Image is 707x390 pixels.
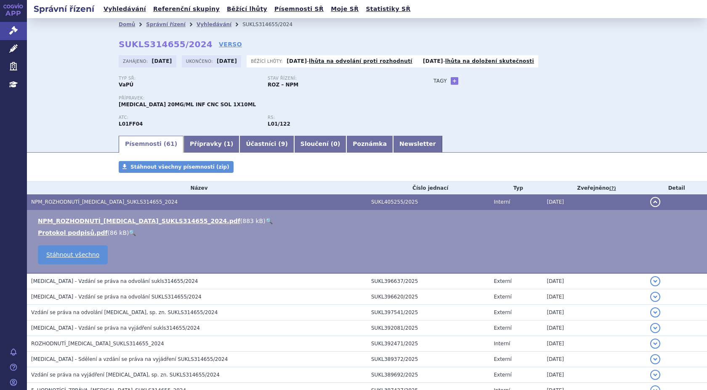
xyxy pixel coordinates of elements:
[101,3,149,15] a: Vyhledávání
[251,58,284,65] span: Běžící lhůty:
[489,182,542,194] th: Typ
[119,102,256,108] span: [MEDICAL_DATA] 20MG/ML INF CNC SOL 1X10ML
[242,18,303,31] li: SUKLS314655/2024
[367,320,489,336] td: SUKL392081/2025
[542,367,646,383] td: [DATE]
[38,229,699,237] li: ( )
[31,341,164,347] span: ROZHODNUTÍ_BAVENCIO_SUKLS314655_2024
[38,229,108,236] a: Protokol podpisů.pdf
[119,76,259,81] p: Typ SŘ:
[27,182,367,194] th: Název
[27,3,101,15] h2: Správní řízení
[146,22,186,27] a: Správní řízení
[542,194,646,210] td: [DATE]
[494,341,510,347] span: Interní
[266,218,273,224] a: 🔍
[151,3,222,15] a: Referenční skupiny
[650,292,660,302] button: detail
[363,3,413,15] a: Statistiky SŘ
[333,140,338,147] span: 0
[367,182,489,194] th: Číslo jednací
[650,354,660,364] button: detail
[494,278,511,284] span: Externí
[152,58,172,64] strong: [DATE]
[451,77,458,85] a: +
[272,3,326,15] a: Písemnosti SŘ
[367,367,489,383] td: SUKL389692/2025
[494,199,510,205] span: Interní
[130,164,229,170] span: Stáhnout všechny písemnosti (zip)
[219,40,242,48] a: VERSO
[281,140,285,147] span: 9
[494,294,511,300] span: Externí
[268,76,408,81] p: Stav řízení:
[268,115,408,120] p: RS:
[38,245,108,264] a: Stáhnout všechno
[217,58,237,64] strong: [DATE]
[542,336,646,352] td: [DATE]
[367,289,489,305] td: SUKL396620/2025
[197,22,231,27] a: Vyhledávání
[38,217,699,225] li: ( )
[650,276,660,286] button: detail
[494,309,511,315] span: Externí
[609,186,616,191] abbr: (?)
[239,136,294,153] a: Účastníci (9)
[294,136,346,153] a: Sloučení (0)
[393,136,442,153] a: Newsletter
[650,197,660,207] button: detail
[119,82,133,88] strong: VaPÚ
[309,58,412,64] a: lhůta na odvolání proti rozhodnutí
[31,356,228,362] span: BAVENCIO - Sdělení a vzdání se práva na vyjádření SUKLS314655/2024
[268,82,298,88] strong: ROZ – NPM
[542,182,646,194] th: Zveřejněno
[445,58,534,64] a: lhůta na doložení skutečnosti
[367,336,489,352] td: SUKL392471/2025
[367,273,489,289] td: SUKL396637/2025
[268,121,290,127] strong: avelumab
[650,323,660,333] button: detail
[166,140,174,147] span: 61
[183,136,239,153] a: Přípravky (1)
[650,307,660,317] button: detail
[110,229,127,236] span: 86 kB
[650,370,660,380] button: detail
[119,161,234,173] a: Stáhnout všechny písemnosti (zip)
[494,372,511,378] span: Externí
[119,115,259,120] p: ATC:
[129,229,136,236] a: 🔍
[542,305,646,320] td: [DATE]
[119,39,213,49] strong: SUKLS314655/2024
[423,58,443,64] strong: [DATE]
[224,3,270,15] a: Běžící lhůty
[31,372,220,378] span: Vzdání se práva na vyjádření BAVENCIO, sp. zn. SUKLS314655/2024
[367,194,489,210] td: SUKL405255/2025
[119,121,143,127] strong: AVELUMAB
[328,3,361,15] a: Moje SŘ
[646,182,707,194] th: Detail
[31,278,198,284] span: BAVENCIO - Vzdání se práva na odvolání sukls314655/2024
[242,218,263,224] span: 883 kB
[542,289,646,305] td: [DATE]
[31,199,178,205] span: NPM_ROZHODNUTÍ_BAVENCIO_SUKLS314655_2024
[31,309,218,315] span: Vzdání se práva na odvolání BAVENCIO, sp. zn. SUKLS314655/2024
[287,58,307,64] strong: [DATE]
[650,339,660,349] button: detail
[38,218,240,224] a: NPM_ROZHODNUTÍ_[MEDICAL_DATA]_SUKLS314655_2024.pdf
[119,96,417,101] p: Přípravek:
[31,294,202,300] span: BAVENCIO - Vzdání se práva na odvolání SUKLS314655/2024
[186,58,215,65] span: Ukončeno:
[494,325,511,331] span: Externí
[31,325,200,331] span: BAVENCIO - Vzdání se práva na vyjádření sukls314655/2024
[542,273,646,289] td: [DATE]
[542,320,646,336] td: [DATE]
[494,356,511,362] span: Externí
[119,136,183,153] a: Písemnosti (61)
[433,76,447,86] h3: Tagy
[226,140,231,147] span: 1
[119,22,135,27] a: Domů
[287,58,412,65] p: -
[542,352,646,367] td: [DATE]
[346,136,393,153] a: Poznámka
[367,352,489,367] td: SUKL389372/2025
